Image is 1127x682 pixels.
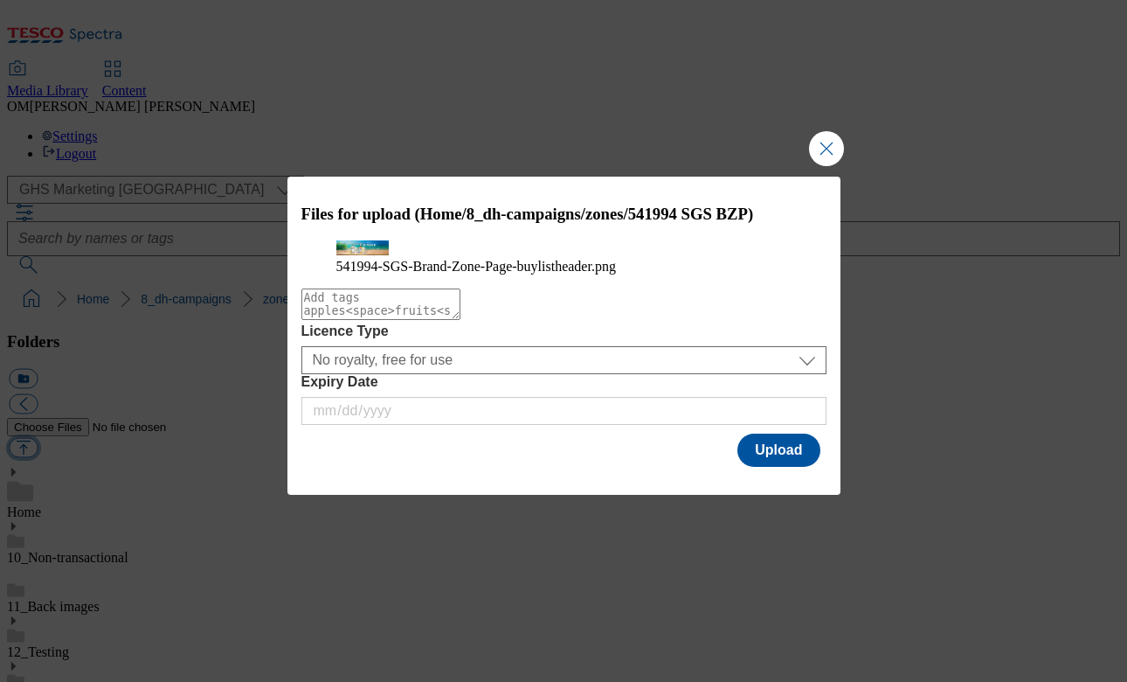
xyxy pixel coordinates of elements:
figcaption: 541994-SGS-Brand-Zone-Page-buylistheader.png [336,259,792,275]
div: Modal [287,177,840,495]
button: Close Modal [809,131,844,166]
label: Expiry Date [301,374,826,390]
button: Upload [737,434,819,467]
h3: Files for upload (Home/8_dh-campaigns/zones/541994 SGS BZP) [301,205,826,224]
label: Licence Type [301,324,826,339]
img: preview [336,240,389,255]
